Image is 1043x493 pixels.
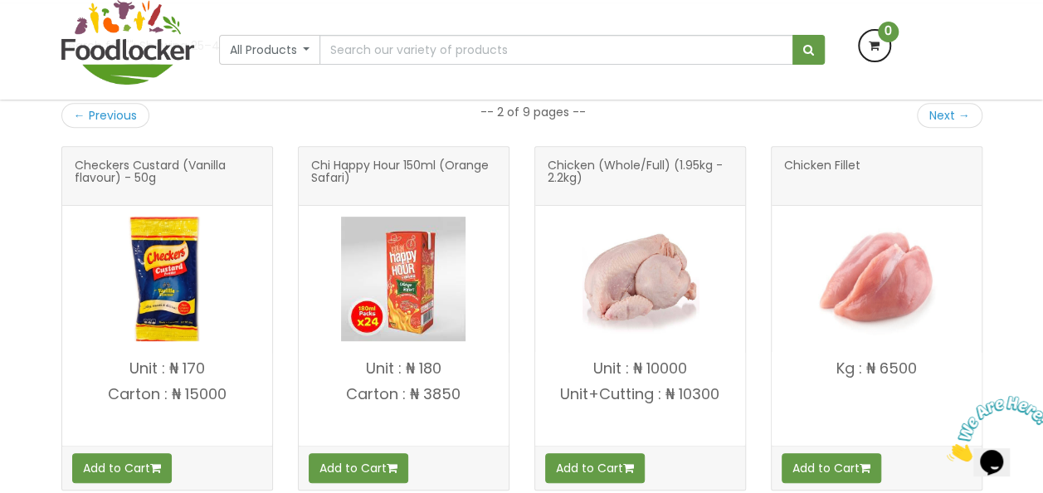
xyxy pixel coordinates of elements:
[299,360,509,377] p: Unit : ₦ 180
[814,217,938,341] img: Chicken Fillet
[535,360,745,377] p: Unit : ₦ 10000
[548,159,733,193] span: Chicken (Whole/Full) (1.95kg - 2.2kg)
[860,462,870,474] i: Add to cart
[75,159,260,193] span: Checkers Custard (Vanilla flavour) - 50g
[772,360,982,377] p: Kg : ₦ 6500
[105,217,229,341] img: Checkers Custard (Vanilla flavour) - 50g
[480,104,586,120] li: -- 2 of 9 pages --
[545,453,645,483] button: Add to Cart
[299,386,509,403] p: Carton : ₦ 3850
[7,7,110,72] img: Chat attention grabber
[311,159,496,193] span: Chi Happy Hour 150ml (Orange Safari)
[623,462,634,474] i: Add to cart
[784,159,860,193] span: Chicken Fillet
[940,389,1043,468] iframe: chat widget
[72,453,172,483] button: Add to Cart
[150,462,161,474] i: Add to cart
[917,103,982,128] a: Next →
[62,360,272,377] p: Unit : ₦ 170
[341,217,465,341] img: Chi Happy Hour 150ml (Orange Safari)
[309,453,408,483] button: Add to Cart
[578,217,702,341] img: Chicken (Whole/Full) (1.95kg - 2.2kg)
[219,35,321,65] button: All Products
[535,386,745,403] p: Unit+Cutting : ₦ 10300
[878,22,899,42] span: 0
[62,386,272,403] p: Carton : ₦ 15000
[61,103,149,128] a: ← Previous
[319,35,792,65] input: Search our variety of products
[782,453,881,483] button: Add to Cart
[387,462,397,474] i: Add to cart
